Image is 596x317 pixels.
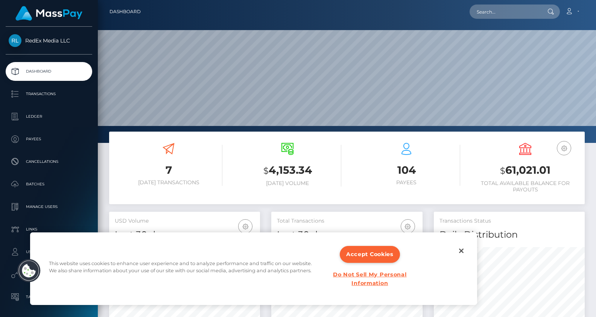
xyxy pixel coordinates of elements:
[6,85,92,103] a: Transactions
[340,246,400,263] button: Accept Cookies
[9,111,89,122] p: Ledger
[471,180,579,193] h6: Total Available Balance for Payouts
[9,66,89,77] p: Dashboard
[9,246,89,258] p: User Profile
[9,291,89,303] p: Taxes
[115,163,222,177] h3: 7
[6,107,92,126] a: Ledger
[30,232,477,305] div: Cookie banner
[325,267,415,291] button: Do Not Sell My Personal Information
[9,156,89,167] p: Cancellations
[9,269,89,280] p: API Keys
[6,152,92,171] a: Cancellations
[15,6,82,21] img: MassPay Logo
[263,165,269,176] small: $
[9,201,89,212] p: Manage Users
[9,88,89,100] p: Transactions
[6,265,92,284] a: API Keys
[6,197,92,216] a: Manage Users
[234,163,341,178] h3: 4,153.34
[109,4,141,20] a: Dashboard
[115,179,222,186] h6: [DATE] Transactions
[6,220,92,239] a: Links
[439,228,579,241] h4: Daily Distribution
[9,224,89,235] p: Links
[30,232,477,305] div: Privacy
[353,179,460,186] h6: Payees
[6,37,92,44] span: RedEx Media LLC
[471,163,579,178] h3: 61,021.01
[6,243,92,261] a: User Profile
[6,130,92,149] a: Payees
[277,228,417,241] h4: Last 30 days
[470,5,540,19] input: Search...
[6,62,92,81] a: Dashboard
[439,217,579,225] h5: Transactions Status
[115,217,254,225] h5: USD Volume
[353,163,460,177] h3: 104
[234,180,341,187] h6: [DATE] Volume
[9,179,89,190] p: Batches
[453,243,470,259] button: Close
[9,133,89,145] p: Payees
[49,259,316,278] div: This website uses cookies to enhance user experience and to analyze performance and traffic on ou...
[9,34,21,47] img: RedEx Media LLC
[500,165,505,176] small: $
[17,259,41,283] button: Cookies
[6,175,92,194] a: Batches
[115,228,254,241] h4: Last 30 days
[6,288,92,306] a: Taxes
[277,217,417,225] h5: Total Transactions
